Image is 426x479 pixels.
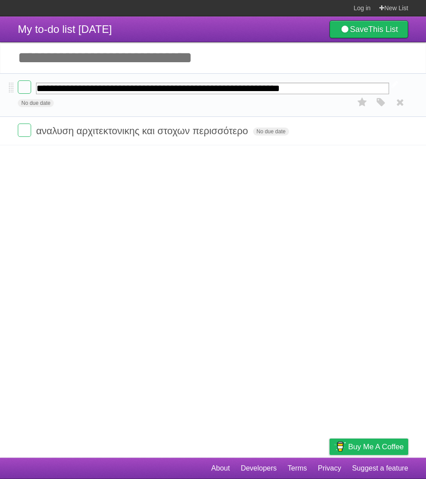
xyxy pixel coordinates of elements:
[330,439,408,455] a: Buy me a coffee
[330,20,408,38] a: SaveThis List
[354,95,371,110] label: Star task
[288,460,307,477] a: Terms
[18,124,31,137] label: Done
[318,460,341,477] a: Privacy
[348,439,404,455] span: Buy me a coffee
[211,460,230,477] a: About
[334,439,346,454] img: Buy me a coffee
[253,128,289,136] span: No due date
[36,125,250,136] span: αναλυση αρχιτεκτονικης και στοχων περισσότερο
[18,80,31,94] label: Done
[18,99,54,107] span: No due date
[368,25,398,34] b: This List
[352,460,408,477] a: Suggest a feature
[18,23,112,35] span: My to-do list [DATE]
[241,460,277,477] a: Developers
